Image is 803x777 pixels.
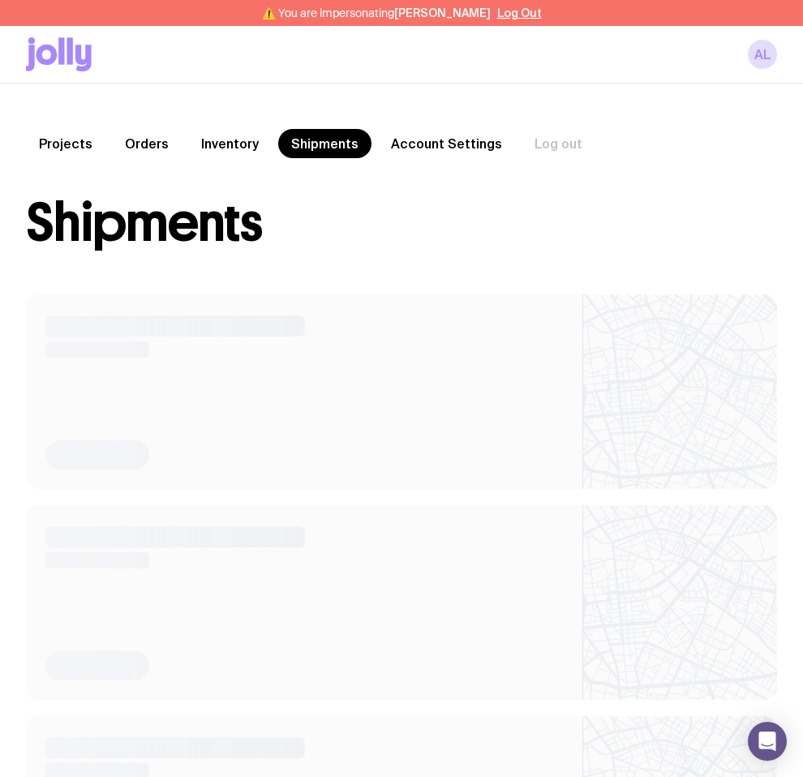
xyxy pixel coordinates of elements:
button: Log out [522,129,595,158]
a: Projects [26,129,105,158]
a: AL [748,40,777,69]
span: ⚠️ You are impersonating [262,6,491,19]
a: Inventory [188,129,272,158]
a: Account Settings [378,129,515,158]
div: Open Intercom Messenger [748,722,787,761]
a: Orders [112,129,182,158]
span: [PERSON_NAME] [394,6,491,19]
button: Log Out [497,6,542,19]
h1: Shipments [26,197,262,249]
a: Shipments [278,129,371,158]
